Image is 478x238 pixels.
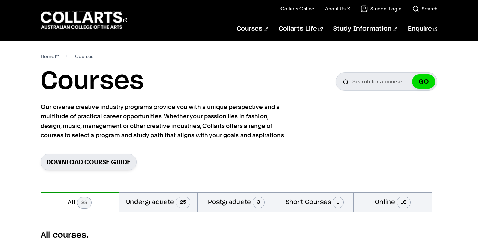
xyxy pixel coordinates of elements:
[41,51,59,61] a: Home
[412,74,435,89] button: GO
[237,18,268,40] a: Courses
[354,192,432,212] button: Online16
[75,51,93,61] span: Courses
[412,5,437,12] a: Search
[41,10,127,30] div: Go to homepage
[41,66,144,97] h1: Courses
[41,192,119,212] button: All28
[325,5,350,12] a: About Us
[41,102,288,140] p: Our diverse creative industry programs provide you with a unique perspective and a multitude of p...
[280,5,314,12] a: Collarts Online
[275,192,353,212] button: Short Courses1
[176,197,190,208] span: 25
[77,197,92,209] span: 28
[41,154,137,170] a: Download Course Guide
[119,192,197,212] button: Undergraduate25
[336,72,437,91] input: Search for a course
[333,197,344,208] span: 1
[198,192,275,212] button: Postgraduate3
[397,197,411,208] span: 16
[361,5,401,12] a: Student Login
[279,18,323,40] a: Collarts Life
[253,197,265,208] span: 3
[408,18,437,40] a: Enquire
[333,18,397,40] a: Study Information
